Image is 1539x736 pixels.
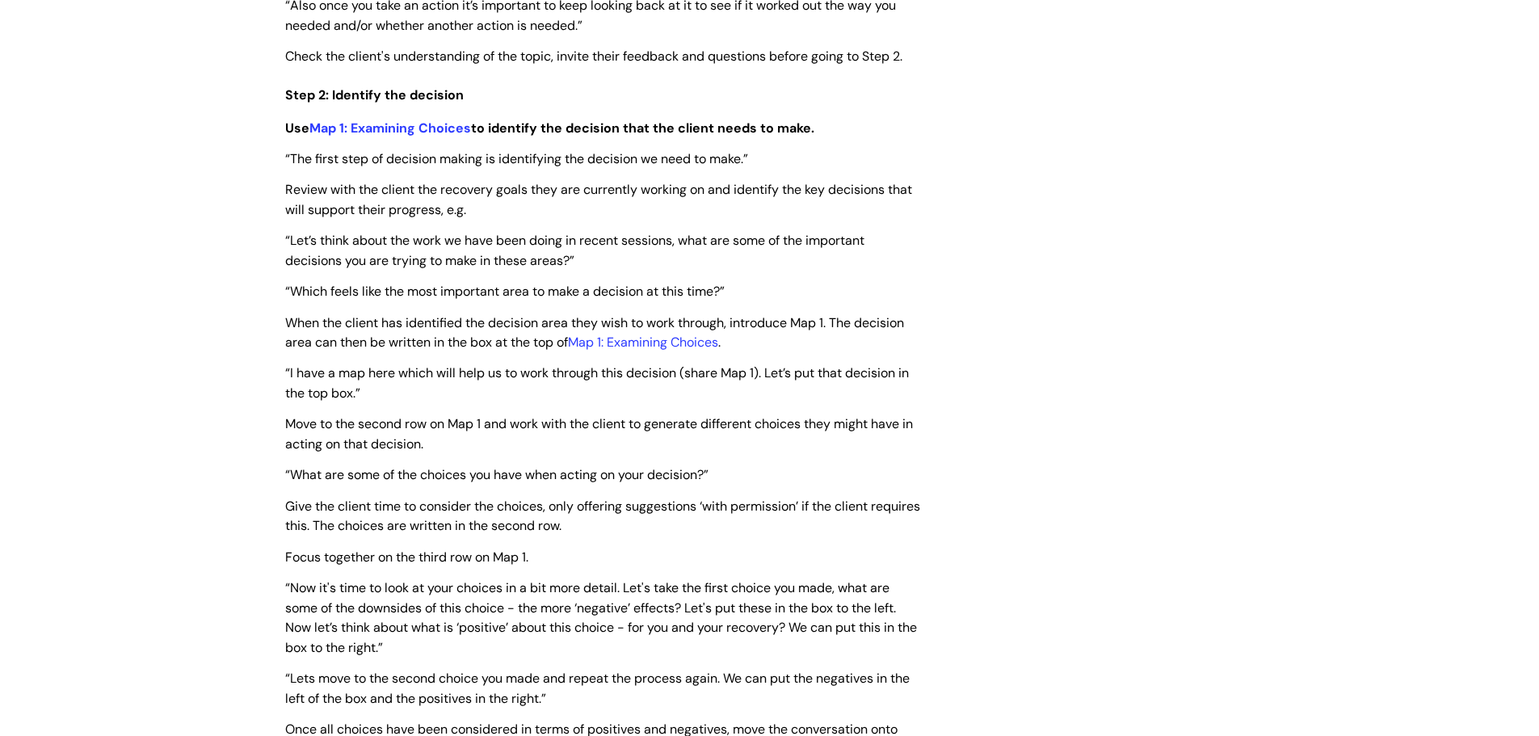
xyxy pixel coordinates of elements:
[285,181,912,218] span: Review with the client the recovery goals they are currently working on and identify the key deci...
[285,498,920,535] span: Give the client time to consider the choices, only offering suggestions ‘with permission’ if the ...
[309,120,471,137] a: Map 1: Examining Choices
[285,150,748,167] span: “The first step of decision making is identifying the decision we need to make.”
[285,314,904,351] span: When the client has identified the decision area they wish to work through, introduce Map 1. The ...
[285,364,909,402] span: “I have a map here which will help us to work through this decision (share Map 1). Let’s put that...
[285,86,464,103] span: Step 2: Identify the decision
[285,48,902,65] span: Check the client's understanding of the topic, invite their feedback and questions before going t...
[285,579,917,656] span: “Now it's time to look at your choices in a bit more detail. Let's take the first choice you made...
[285,549,528,566] span: Focus together on the third row on Map 1.
[285,670,910,707] span: “Lets move to the second choice you made and repeat the process again. We can put the negatives i...
[285,415,913,452] span: Move to the second row on Map 1 and work with the client to generate different choices they might...
[285,120,814,137] strong: Use to identify the decision that the client needs to make.
[285,232,864,269] span: “Let’s think about the work we have been doing in recent sessions, what are some of the important...
[568,334,718,351] a: Map 1: Examining Choices
[285,283,725,300] span: “Which feels like the most important area to make a decision at this time?”
[285,466,709,483] span: “What are some of the choices you have when acting on your decision?”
